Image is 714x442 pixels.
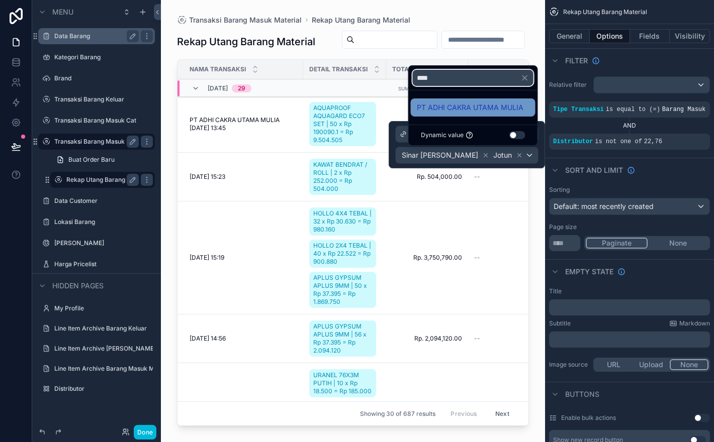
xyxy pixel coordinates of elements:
span: Hidden pages [52,281,104,291]
button: General [549,29,590,43]
label: Distributor [54,385,149,393]
span: Menu [52,7,73,17]
label: Line Item Archive [PERSON_NAME] [54,345,153,353]
div: AND [549,122,710,130]
label: Lokasi Barang [54,218,149,226]
label: My Profile [54,304,149,312]
button: None [670,359,708,370]
label: Line Item Archive Barang Keluar [54,324,149,333]
span: Dynamic value [421,131,464,139]
label: Subtitle [549,319,571,327]
div: 29 [238,84,245,92]
label: Relative filter [549,81,589,89]
button: Fields [630,29,670,43]
label: Rekap Utang Barang Material [66,176,139,184]
a: Buat Order Baru [50,152,155,168]
label: Brand [54,74,149,82]
label: Data Customer [54,197,149,205]
label: Transaksi Barang Masuk Cat [54,117,149,125]
label: Transaksi Barang Keluar [54,95,149,103]
span: Nama Transaksi [190,65,246,73]
label: Enable bulk actions [561,414,616,422]
button: URL [595,359,633,370]
button: Done [134,425,156,439]
span: Sort And Limit [565,165,623,175]
button: Upload [633,359,670,370]
small: Sum [398,86,409,91]
label: Page size [549,223,577,231]
label: Transaksi Barang Masuk Material [54,138,139,146]
span: Empty state [565,267,613,277]
span: Showing 30 of 687 results [360,410,435,418]
span: , [651,138,655,145]
span: 76 [655,138,662,145]
span: Buat Order Baru [68,156,115,164]
div: scrollable content [549,299,710,315]
span: Total Transaksi [392,65,450,73]
a: Markdown [669,319,710,327]
button: Visibility [670,29,710,43]
button: Next [488,406,516,421]
span: Tipe Transaksi [553,106,604,113]
button: Options [590,29,630,43]
label: Title [549,287,562,295]
span: Default: most recently created [554,202,654,210]
span: Markdown [679,319,710,327]
label: Image source [549,361,589,369]
label: Data Barang [54,32,135,40]
button: None [648,238,708,249]
span: Distributor [553,138,593,145]
span: is equal to (=) [606,106,660,113]
label: Kategori Barang [54,53,149,61]
label: Line Item Archive Barang Masuk Material [54,365,153,373]
div: scrollable content [549,331,710,348]
label: Sorting [549,186,570,194]
span: [DATE] [208,84,228,92]
span: 22 [644,138,651,145]
button: Paginate [586,238,648,249]
span: Detail Transaksi [309,65,368,73]
span: Barang Masuk [662,106,705,113]
button: Default: most recently created [549,198,710,215]
span: is not one of [595,138,642,145]
label: Harga Pricelist [54,260,149,268]
label: [PERSON_NAME] [54,239,149,247]
span: Filter [565,56,588,66]
span: PT ADHI CAKRA UTAMA MULIA [417,101,523,114]
span: Rekap Utang Barang Material [563,8,647,16]
span: Buttons [565,389,599,399]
